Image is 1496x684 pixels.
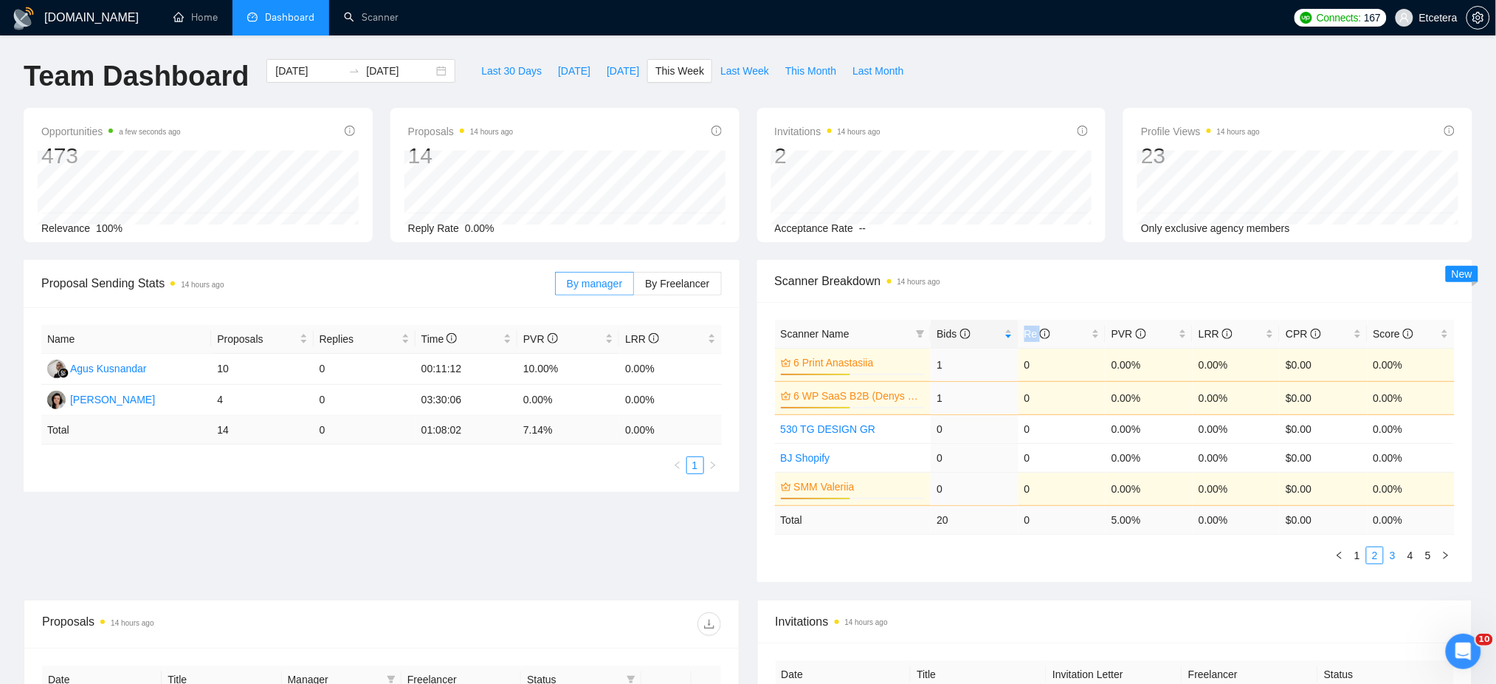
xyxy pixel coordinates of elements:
[1419,547,1437,564] li: 5
[1280,348,1367,381] td: $0.00
[58,368,69,378] img: gigradar-bm.png
[619,354,721,385] td: 0.00%
[1106,443,1193,472] td: 0.00%
[320,331,399,347] span: Replies
[931,381,1018,414] td: 1
[275,63,342,79] input: Start date
[47,393,155,405] a: TT[PERSON_NAME]
[314,416,416,445] td: 0
[1335,551,1344,560] span: left
[173,11,218,24] a: homeHome
[1106,505,1193,534] td: 5.00 %
[12,7,35,30] img: logo
[111,619,154,627] time: 14 hours ago
[41,222,90,234] span: Relevance
[1364,10,1380,26] span: 167
[416,354,517,385] td: 00:11:12
[1444,126,1455,136] span: info-circle
[686,456,704,474] li: 1
[1018,348,1106,381] td: 0
[314,354,416,385] td: 0
[619,385,721,416] td: 0.00%
[1141,123,1260,140] span: Profile Views
[838,128,880,136] time: 14 hours ago
[1018,414,1106,443] td: 0
[47,362,147,374] a: AKAgus Kusnandar
[1368,472,1455,505] td: 0.00%
[709,461,717,470] span: right
[785,63,836,79] span: This Month
[517,385,619,416] td: 0.00%
[673,461,682,470] span: left
[1199,328,1233,340] span: LRR
[1040,329,1050,339] span: info-circle
[1106,348,1193,381] td: 0.00%
[625,333,659,345] span: LRR
[408,123,514,140] span: Proposals
[1402,547,1419,564] a: 4
[781,391,791,401] span: crown
[1018,472,1106,505] td: 0
[1141,142,1260,170] div: 23
[1367,547,1383,564] a: 2
[41,416,211,445] td: Total
[698,618,720,630] span: download
[473,59,550,83] button: Last 30 Days
[70,360,147,377] div: Agus Kusnandar
[687,457,703,473] a: 1
[47,391,66,409] img: TT
[720,63,769,79] span: Last Week
[1420,547,1436,564] a: 5
[1452,268,1472,280] span: New
[70,391,155,408] div: [PERSON_NAME]
[1300,12,1312,24] img: upwork-logo.png
[217,331,296,347] span: Proposals
[775,272,1455,290] span: Scanner Breakdown
[781,423,876,435] a: 530 TG DESIGN GR
[775,222,854,234] span: Acceptance Rate
[776,612,1455,631] span: Invitations
[1078,126,1088,136] span: info-circle
[517,416,619,445] td: 7.14 %
[366,63,433,79] input: End date
[416,416,517,445] td: 01:08:02
[1111,328,1146,340] span: PVR
[859,222,866,234] span: --
[1331,547,1348,564] button: left
[711,126,722,136] span: info-circle
[1106,472,1193,505] td: 0.00%
[42,612,382,636] div: Proposals
[408,222,459,234] span: Reply Rate
[1349,547,1365,564] a: 1
[1467,12,1489,24] span: setting
[416,385,517,416] td: 03:30:06
[931,472,1018,505] td: 0
[1446,634,1481,669] iframe: Intercom live chat
[41,325,211,354] th: Name
[697,612,721,636] button: download
[1280,381,1367,414] td: $0.00
[794,388,923,404] a: 6 WP SaaS B2B (Denys Sv)
[470,128,513,136] time: 14 hours ago
[314,325,416,354] th: Replies
[1018,443,1106,472] td: 0
[344,11,399,24] a: searchScanner
[1403,329,1413,339] span: info-circle
[1136,329,1146,339] span: info-circle
[481,63,542,79] span: Last 30 Days
[387,675,396,684] span: filter
[1368,381,1455,414] td: 0.00%
[1348,547,1366,564] li: 1
[649,333,659,343] span: info-circle
[41,123,181,140] span: Opportunities
[211,416,313,445] td: 14
[607,63,639,79] span: [DATE]
[619,416,721,445] td: 0.00 %
[1018,505,1106,534] td: 0
[1024,328,1051,340] span: Re
[1311,329,1321,339] span: info-circle
[1399,13,1410,23] span: user
[1106,414,1193,443] td: 0.00%
[1193,348,1280,381] td: 0.00%
[704,456,722,474] button: right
